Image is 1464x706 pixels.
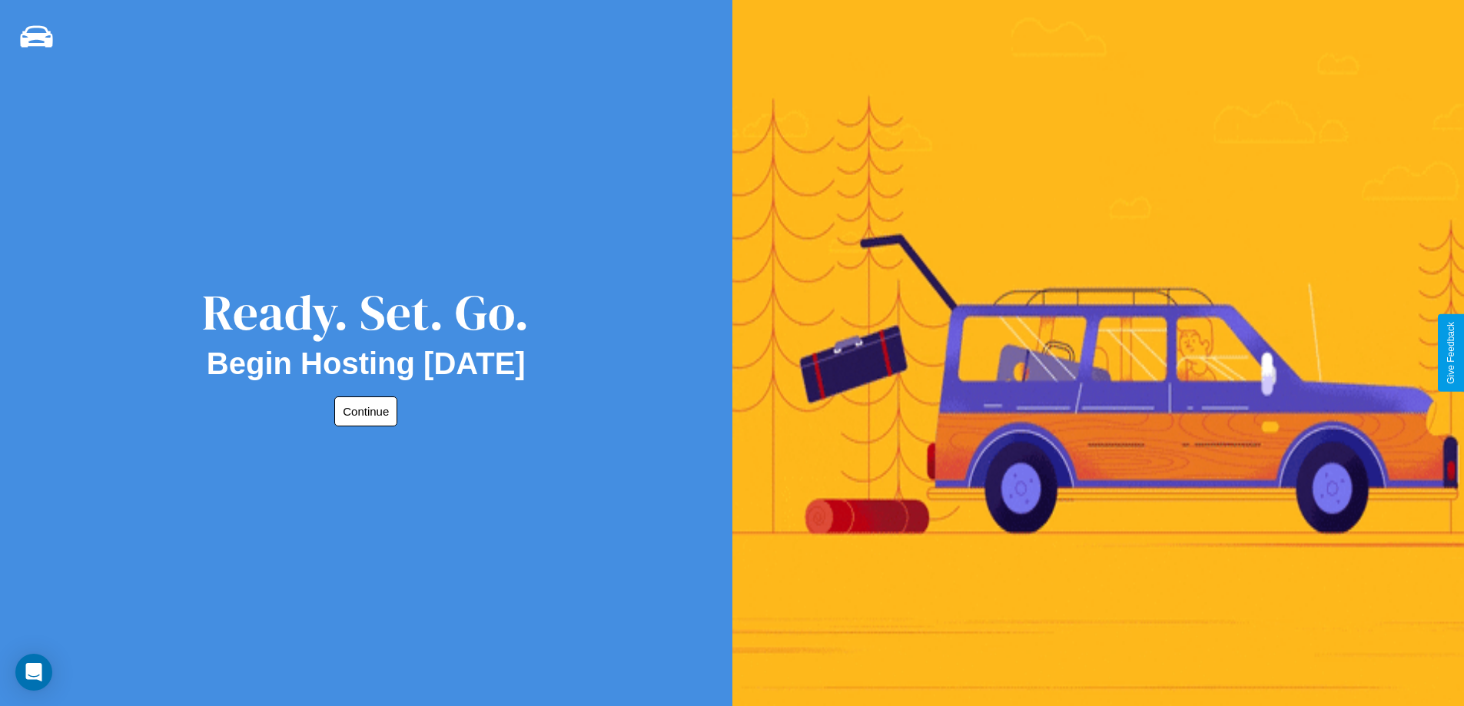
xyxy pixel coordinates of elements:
h2: Begin Hosting [DATE] [207,346,526,381]
div: Give Feedback [1446,322,1456,384]
div: Ready. Set. Go. [202,278,529,346]
button: Continue [334,396,397,426]
div: Open Intercom Messenger [15,654,52,691]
